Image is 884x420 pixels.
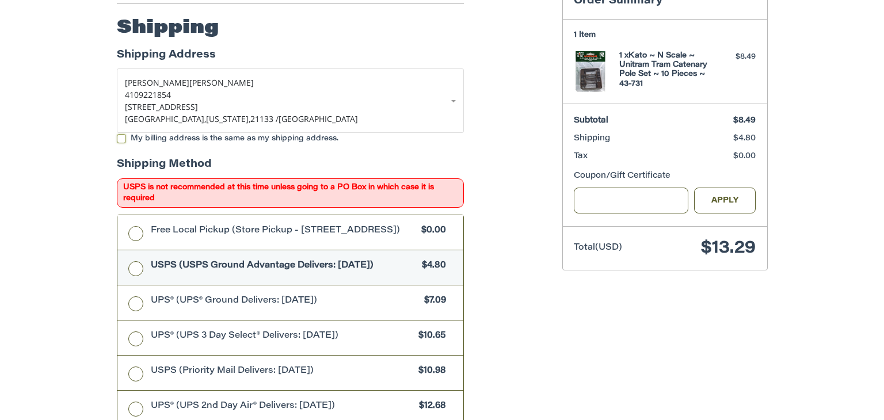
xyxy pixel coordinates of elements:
span: USPS (USPS Ground Advantage Delivers: [DATE]) [151,259,417,273]
a: Enter or select a different address [117,68,464,133]
span: $13.29 [701,240,756,257]
span: UPS® (UPS® Ground Delivers: [DATE]) [151,295,419,308]
span: $8.49 [733,117,756,125]
span: $0.00 [733,152,756,161]
h2: Shipping [117,17,219,40]
span: $0.00 [416,224,447,238]
span: Tax [574,152,588,161]
span: $7.09 [419,295,447,308]
span: [PERSON_NAME] [189,77,254,88]
span: $4.80 [417,259,447,273]
span: USPS (Priority Mail Delivers: [DATE]) [151,365,413,378]
input: Gift Certificate or Coupon Code [574,188,688,213]
span: 4109221854 [125,89,171,100]
span: Shipping [574,135,610,143]
div: Coupon/Gift Certificate [574,170,756,182]
span: UPS® (UPS 3 Day Select® Delivers: [DATE]) [151,330,413,343]
span: $10.65 [413,330,447,343]
span: [GEOGRAPHIC_DATA], [125,113,206,124]
legend: Shipping Method [117,157,212,178]
span: UPS® (UPS 2nd Day Air® Delivers: [DATE]) [151,400,414,413]
span: USPS is not recommended at this time unless going to a PO Box in which case it is required [117,178,464,208]
label: My billing address is the same as my shipping address. [117,134,464,143]
button: Apply [694,188,756,213]
div: $8.49 [710,51,756,63]
span: [PERSON_NAME] [125,77,189,88]
span: [US_STATE], [206,113,250,124]
legend: Shipping Address [117,48,216,69]
span: [STREET_ADDRESS] [125,101,198,112]
span: Total (USD) [574,243,622,252]
span: Free Local Pickup (Store Pickup - [STREET_ADDRESS]) [151,224,416,238]
h3: 1 Item [574,30,756,40]
span: $10.98 [413,365,447,378]
h4: 1 x Kato ~ N Scale ~ Unitram Tram Catenary Pole Set ~ 10 Pieces ~ 43-731 [619,51,707,89]
span: 21133 / [250,113,279,124]
span: Subtotal [574,117,608,125]
span: $12.68 [414,400,447,413]
span: [GEOGRAPHIC_DATA] [279,113,358,124]
span: $4.80 [733,135,756,143]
